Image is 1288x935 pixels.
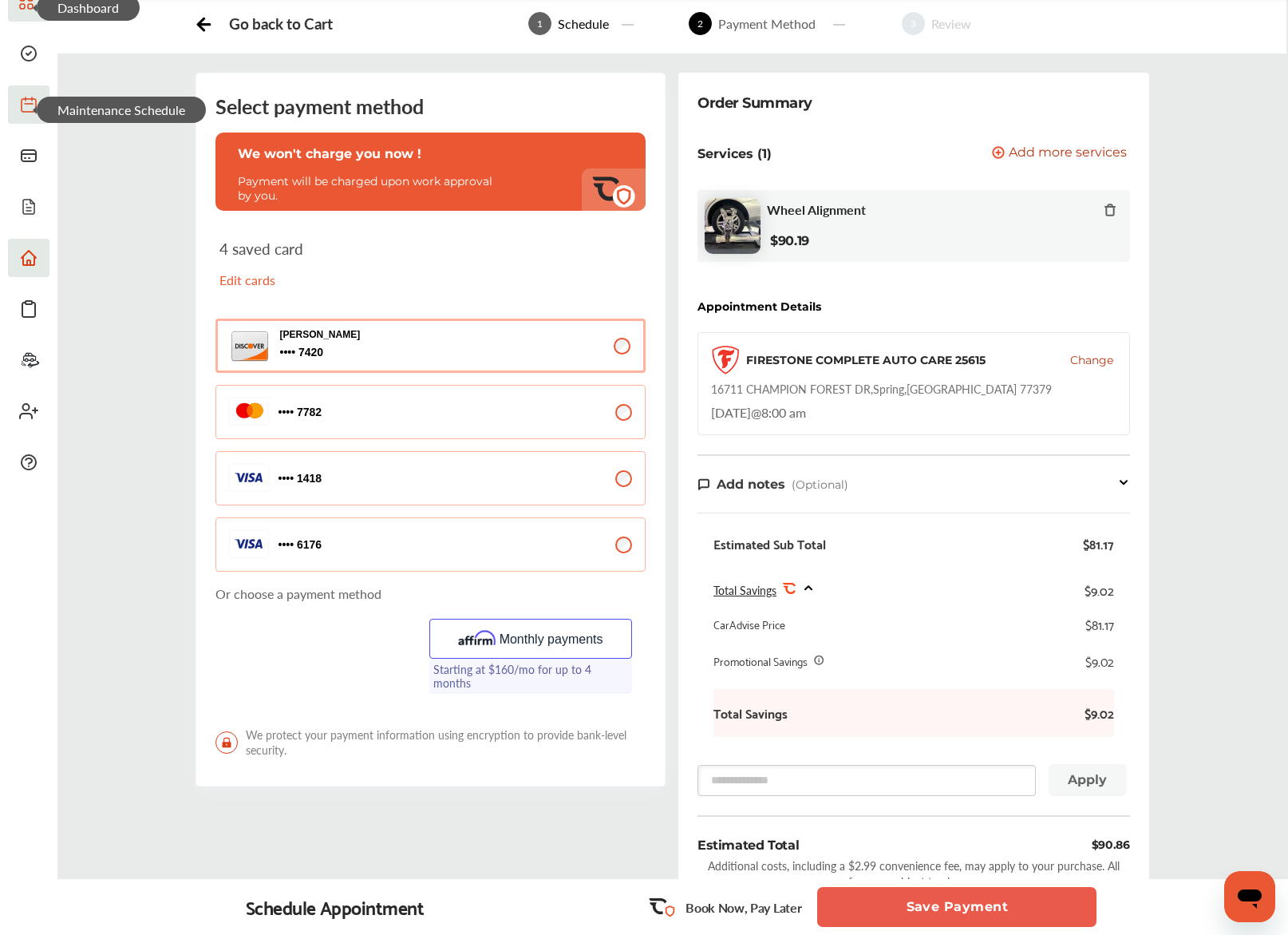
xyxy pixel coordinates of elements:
[215,731,238,754] img: LockIcon.bb451512.svg
[713,536,826,552] div: Estimated Sub Total
[992,146,1127,161] button: Add more services
[697,858,1130,889] div: Additional costs, including a $2.99 convenience fee, may apply to your purchase. All fees are sub...
[992,146,1130,161] a: Add more services
[528,12,551,35] span: 1
[925,14,978,33] div: Review
[458,629,496,648] img: Affirm_Logo.726b9251.svg
[1224,871,1275,922] iframe: Button to launch messaging window
[1049,764,1127,796] button: Apply
[215,517,646,572] button: 6176 6176
[279,537,322,553] span: 6176
[689,12,712,35] span: 2
[770,233,809,248] b: $90.19
[712,14,822,33] div: Payment Method
[1092,836,1130,854] div: $90.86
[697,836,799,854] div: Estimated Total
[215,584,646,603] p: Or choose a payment method
[279,471,322,486] span: 1418
[711,403,751,422] span: [DATE]
[713,616,785,632] div: CarAdvise Price
[713,582,776,598] span: Total Savings
[1085,579,1114,600] div: $9.02
[551,14,615,33] div: Schedule
[1085,616,1114,632] div: $81.17
[215,319,646,373] button: [PERSON_NAME] 7420 7420
[37,97,206,123] span: Maintenance Schedule
[279,537,294,553] p: 6176
[902,12,925,35] span: 3
[1066,705,1114,721] b: $9.02
[761,403,806,422] span: 8:00 am
[711,381,1052,397] div: 16711 CHAMPION FOREST DR , Spring , [GEOGRAPHIC_DATA] 77379
[1070,352,1113,368] button: Change
[697,146,772,161] p: Services (1)
[280,345,440,360] span: 7420
[1085,653,1114,669] div: $9.02
[279,471,294,486] p: 1418
[817,887,1096,927] button: Save Payment
[429,619,632,659] button: Monthly payments
[238,146,624,161] p: We won't charge you now !
[697,477,710,491] img: note-icon.db9493fa.svg
[751,403,761,422] span: @
[429,659,632,694] label: Starting at $160/mo for up to 4 months
[229,14,332,33] div: Go back to Cart
[697,92,812,114] div: Order Summary
[215,451,646,505] button: 1418 1418
[697,300,821,313] div: Appointment Details
[685,898,801,917] p: Book Now, Pay Later
[215,93,646,120] div: Select payment method
[713,705,788,721] b: Total Savings
[219,271,422,289] p: Edit cards
[215,385,646,439] button: 7782 7782
[246,896,425,918] div: Schedule Appointment
[215,619,418,711] iframe: PayPal
[280,345,296,360] p: 7420
[215,727,646,758] span: We protect your payment information using encryption to provide bank-level security.
[279,405,294,420] p: 7782
[280,329,440,340] p: [PERSON_NAME]
[279,405,322,420] span: 7782
[705,198,761,254] img: wheel-alignment-thumb.jpg
[1009,146,1127,161] span: Add more services
[713,653,808,669] div: Promotional Savings
[746,352,986,368] div: FIRESTONE COMPLETE AUTO CARE 25615
[767,202,866,217] span: Wheel Alignment
[238,174,501,203] p: Payment will be charged upon work approval by you.
[717,477,785,492] span: Add notes
[219,240,422,302] div: 4 saved card
[792,477,848,492] span: (Optional)
[711,346,740,374] img: logo-firestone.png
[1083,536,1114,552] div: $81.17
